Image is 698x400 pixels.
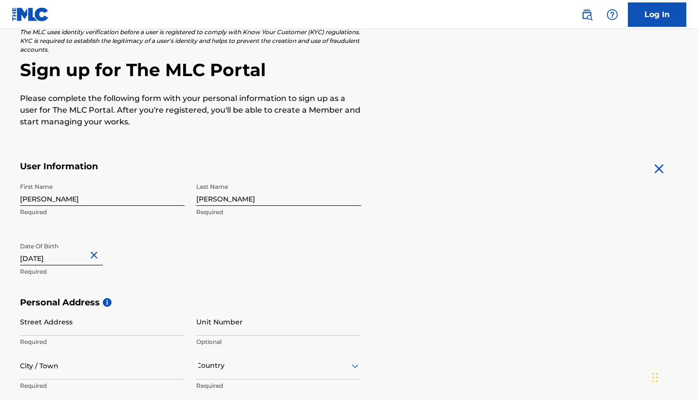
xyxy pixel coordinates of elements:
[12,7,49,21] img: MLC Logo
[20,93,361,128] p: Please complete the following form with your personal information to sign up as a user for The ML...
[20,297,679,308] h5: Personal Address
[20,338,185,346] p: Required
[651,161,667,177] img: close
[20,161,361,172] h5: User Information
[652,363,658,392] div: Drag
[20,59,679,81] h2: Sign up for The MLC Portal
[196,338,361,346] p: Optional
[649,353,698,400] iframe: Chat Widget
[20,28,361,54] p: The MLC uses identity verification before a user is registered to comply with Know Your Customer ...
[581,9,593,20] img: search
[88,240,103,270] button: Close
[20,208,185,217] p: Required
[20,267,185,276] p: Required
[103,298,112,307] span: i
[20,381,185,390] p: Required
[196,381,361,390] p: Required
[196,208,361,217] p: Required
[628,2,686,27] a: Log In
[577,5,597,24] a: Public Search
[606,9,618,20] img: help
[603,5,622,24] div: Help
